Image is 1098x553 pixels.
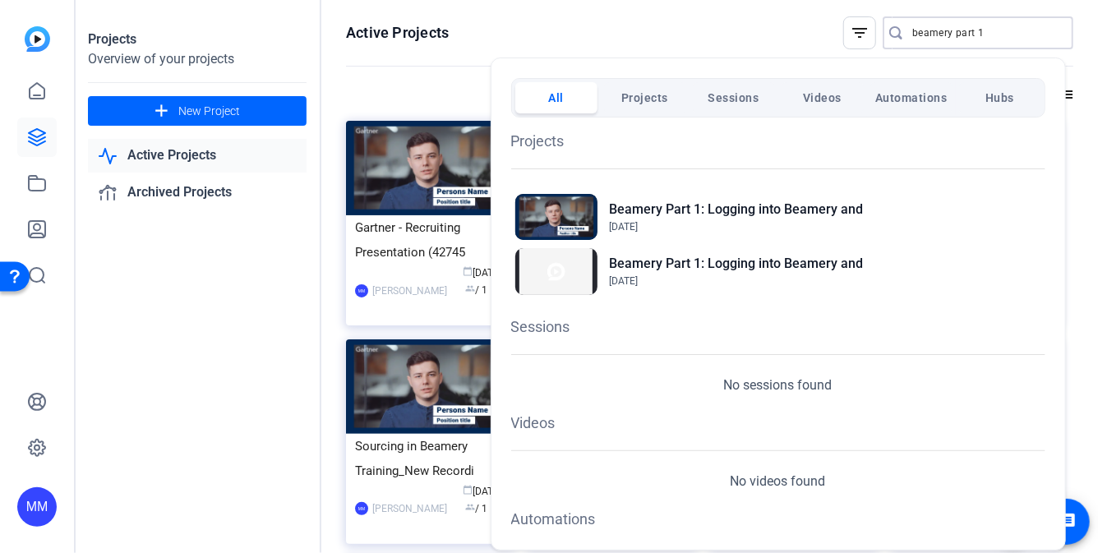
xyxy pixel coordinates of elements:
[515,248,597,294] img: Thumbnail
[511,412,1045,434] h1: Videos
[708,83,759,113] span: Sessions
[511,130,1045,152] h1: Projects
[610,254,864,274] h2: Beamery Part 1: Logging into Beamery and
[610,275,639,287] span: [DATE]
[731,472,826,491] p: No videos found
[724,376,833,395] p: No sessions found
[511,316,1045,338] h1: Sessions
[621,83,668,113] span: Projects
[548,83,564,113] span: All
[610,200,864,219] h2: Beamery Part 1: Logging into Beamery and
[511,508,1045,530] h1: Automations
[515,194,597,240] img: Thumbnail
[610,221,639,233] span: [DATE]
[985,83,1014,113] span: Hubs
[803,83,842,113] span: Videos
[875,83,948,113] span: Automations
